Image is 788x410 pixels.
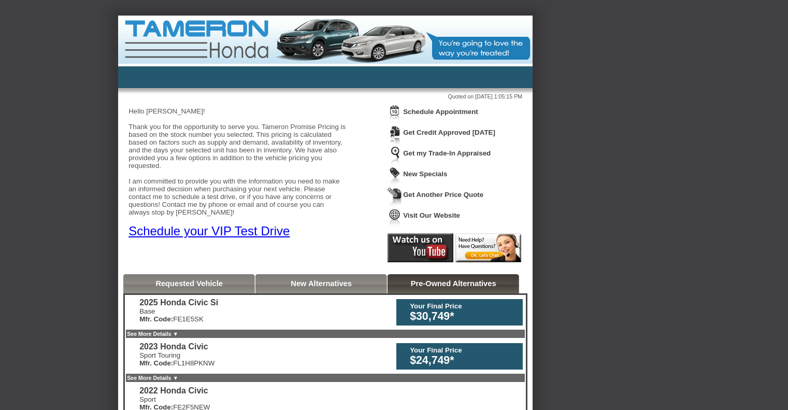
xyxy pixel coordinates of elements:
[388,167,402,186] img: Icon_WeeklySpecials.png
[139,307,218,323] div: Base FE1E5SK
[139,386,210,395] div: 2022 Honda Civic
[455,233,521,262] img: Icon_LiveChat2.png
[127,375,178,381] a: See More Details ▼
[139,298,218,307] div: 2025 Honda Civic Si
[410,310,518,323] div: $30,749*
[403,129,495,136] a: Get Credit Approved [DATE]
[410,346,518,354] div: Your Final Price
[388,208,402,228] img: Icon_VisitWebsite.png
[128,93,522,100] div: Quoted on [DATE] 1:05:15 PM
[155,279,223,288] a: Requested Vehicle
[403,108,478,116] a: Schedule Appointment
[410,302,518,310] div: Your Final Price
[388,188,402,207] img: Icon_GetQuote.png
[139,359,173,367] b: Mfr. Code:
[403,149,491,157] a: Get my Trade-In Appraised
[388,146,402,165] img: Icon_TradeInAppraisal.png
[139,351,214,367] div: Sport Touring FL1H8PKNW
[388,233,453,262] img: Icon_Youtube2.png
[139,342,214,351] div: 2023 Honda Civic
[403,191,483,199] a: Get Another Price Quote
[403,170,447,178] a: New Specials
[403,211,460,219] a: Visit Our Website
[410,354,518,367] div: $24,749*
[291,279,352,288] a: New Alternatives
[388,105,402,124] img: Icon_ScheduleAppointment.png
[128,224,290,238] a: Schedule your VIP Test Drive
[128,100,346,238] div: Hello [PERSON_NAME]! Thank you for the opportunity to serve you. Tameron Promise Pricing is based...
[139,315,173,323] b: Mfr. Code:
[388,125,402,145] img: Icon_CreditApproval.png
[411,279,496,288] a: Pre-Owned Alternatives
[127,331,178,337] a: See More Details ▼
